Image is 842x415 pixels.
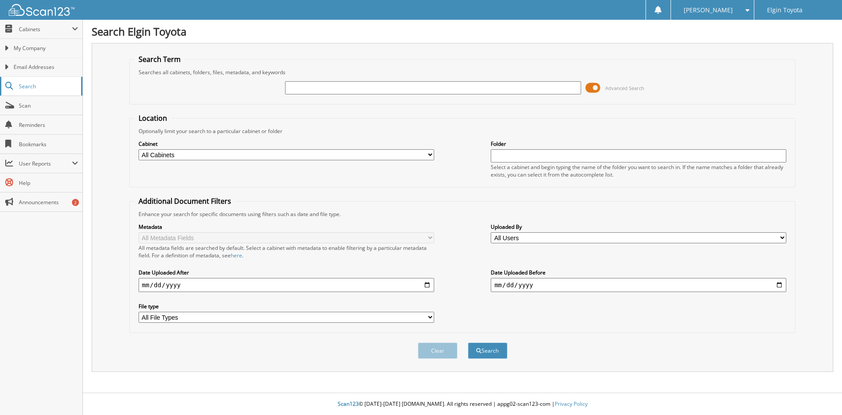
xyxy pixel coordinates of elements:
span: User Reports [19,160,72,167]
span: [PERSON_NAME] [684,7,733,13]
span: Search [19,83,77,90]
legend: Additional Document Filters [134,196,235,206]
span: Reminders [19,121,78,129]
label: Cabinet [139,140,434,148]
h1: Search Elgin Toyota [92,24,833,39]
button: Search [468,343,507,359]
div: Enhance your search for specific documents using filters such as date and file type. [134,210,791,218]
span: Scan123 [338,400,359,408]
span: Scan [19,102,78,109]
span: Cabinets [19,25,72,33]
span: Advanced Search [605,85,644,91]
span: My Company [14,44,78,52]
legend: Search Term [134,54,185,64]
div: Select a cabinet and begin typing the name of the folder you want to search in. If the name match... [491,163,786,178]
input: end [491,278,786,292]
span: Elgin Toyota [767,7,803,13]
label: Date Uploaded Before [491,269,786,276]
span: Announcements [19,198,78,206]
div: 2 [72,199,79,206]
a: here [231,252,242,259]
span: Help [19,179,78,187]
div: Optionally limit your search to a particular cabinet or folder [134,127,791,135]
div: All metadata fields are searched by default. Select a cabinet with metadata to enable filtering b... [139,244,434,259]
legend: Location [134,113,171,123]
span: Bookmarks [19,141,78,148]
img: scan123-logo-white.svg [9,4,75,16]
label: Uploaded By [491,223,786,231]
label: Date Uploaded After [139,269,434,276]
label: Folder [491,140,786,148]
label: Metadata [139,223,434,231]
span: Email Addresses [14,63,78,71]
iframe: Chat Widget [798,373,842,415]
div: Searches all cabinets, folders, files, metadata, and keywords [134,69,791,76]
button: Clear [418,343,457,359]
input: start [139,278,434,292]
label: File type [139,303,434,310]
a: Privacy Policy [555,400,588,408]
div: © [DATE]-[DATE] [DOMAIN_NAME]. All rights reserved | appg02-scan123-com | [83,393,842,415]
